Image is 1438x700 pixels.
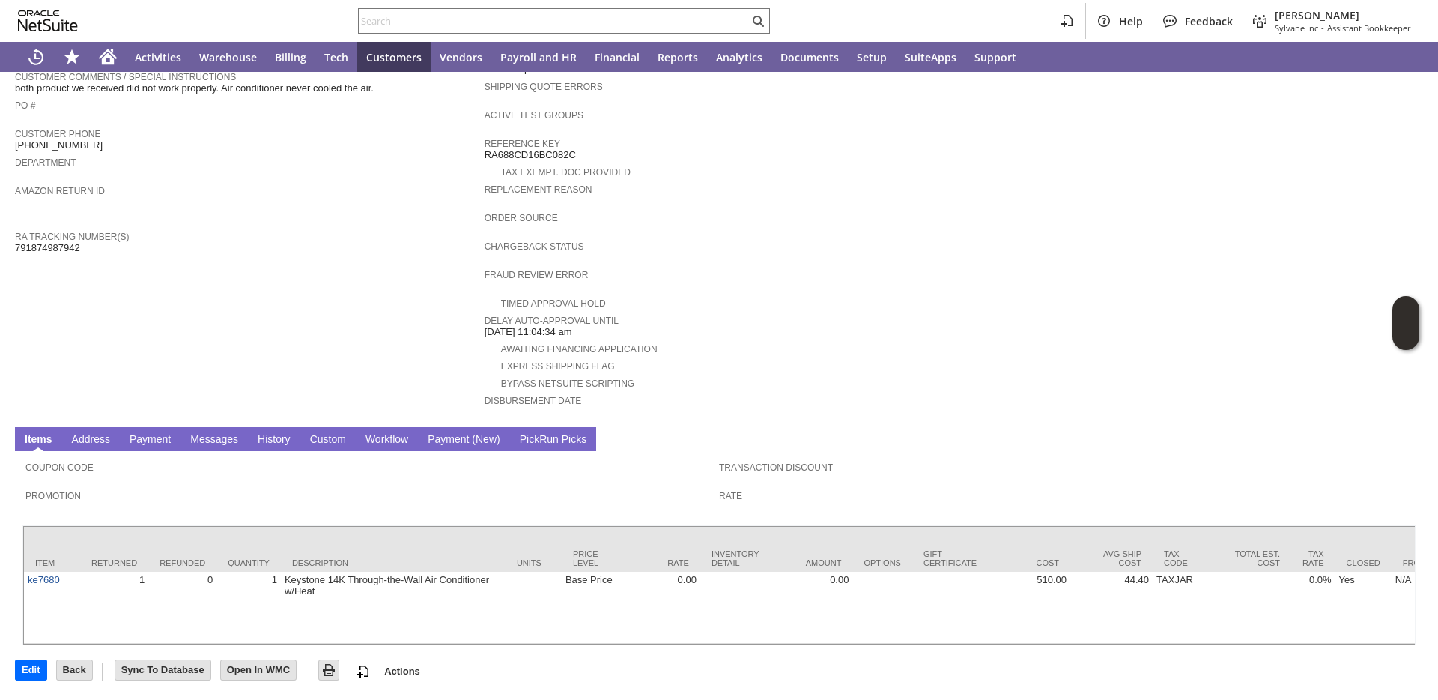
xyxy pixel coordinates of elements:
[15,186,105,196] a: Amazon Return ID
[130,433,136,445] span: P
[15,72,236,82] a: Customer Comments / Special Instructions
[534,433,539,445] span: k
[491,42,586,72] a: Payroll and HR
[18,42,54,72] a: Recent Records
[780,50,839,64] span: Documents
[54,42,90,72] div: Shortcuts
[91,558,137,567] div: Returned
[1119,14,1143,28] span: Help
[485,82,603,92] a: Shipping Quote Errors
[275,50,306,64] span: Billing
[186,433,242,447] a: Messages
[424,433,503,447] a: Payment (New)
[517,558,550,567] div: Units
[25,462,94,473] a: Coupon Code
[57,660,92,680] input: Back
[707,42,771,72] a: Analytics
[254,433,294,447] a: History
[629,558,689,567] div: Rate
[501,167,631,178] a: Tax Exempt. Doc Provided
[16,660,46,680] input: Edit
[266,42,315,72] a: Billing
[365,433,375,445] span: W
[21,433,56,447] a: Items
[516,433,590,447] a: PickRun Picks
[431,42,491,72] a: Vendors
[595,50,640,64] span: Financial
[126,42,190,72] a: Activities
[500,50,577,64] span: Payroll and HR
[440,50,482,64] span: Vendors
[649,42,707,72] a: Reports
[562,572,618,644] td: Base Price
[749,12,767,30] svg: Search
[281,572,506,644] td: Keystone 14K Through-the-Wall Air Conditioner w/Heat
[354,663,372,681] img: add-record.svg
[63,48,81,66] svg: Shortcuts
[1291,572,1335,644] td: 0.0%
[781,558,841,567] div: Amount
[864,558,901,567] div: Options
[1275,22,1318,34] span: Sylvane Inc
[148,572,216,644] td: 0
[440,433,446,445] span: y
[28,574,60,585] a: ke7680
[221,660,297,680] input: Open In WMC
[1392,324,1419,351] span: Oracle Guided Learning Widget. To move around, please hold and drag
[15,242,80,254] span: 791874987942
[126,433,175,447] a: Payment
[586,42,649,72] a: Financial
[1335,572,1392,644] td: Yes
[658,50,698,64] span: Reports
[485,241,584,252] a: Chargeback Status
[1164,549,1198,567] div: Tax Code
[292,558,494,567] div: Description
[848,42,896,72] a: Setup
[485,316,619,326] a: Delay Auto-Approval Until
[190,42,266,72] a: Warehouse
[315,42,357,72] a: Tech
[306,433,350,447] a: Custom
[485,184,592,195] a: Replacement reason
[362,433,412,447] a: Workflow
[485,326,572,338] span: [DATE] 11:04:34 am
[320,661,338,679] img: Print
[15,100,35,111] a: PO #
[618,572,700,644] td: 0.00
[99,48,117,66] svg: Home
[485,270,589,280] a: Fraud Review Error
[258,433,265,445] span: H
[366,50,422,64] span: Customers
[719,462,833,473] a: Transaction Discount
[485,110,583,121] a: Active Test Groups
[905,50,956,64] span: SuiteApps
[25,491,81,501] a: Promotion
[485,139,560,149] a: Reference Key
[573,549,607,567] div: Price Level
[324,50,348,64] span: Tech
[310,433,318,445] span: C
[135,50,181,64] span: Activities
[896,42,965,72] a: SuiteApps
[15,232,129,242] a: RA Tracking Number(s)
[72,433,79,445] span: A
[35,558,69,567] div: Item
[359,12,749,30] input: Search
[15,139,103,151] span: [PHONE_NUMBER]
[501,344,658,354] a: Awaiting Financing Application
[228,558,270,567] div: Quantity
[1302,549,1324,567] div: Tax Rate
[712,549,759,567] div: Inventory Detail
[719,491,742,501] a: Rate
[965,42,1025,72] a: Support
[1153,572,1209,644] td: TAXJAR
[1275,8,1411,22] span: [PERSON_NAME]
[1327,22,1411,34] span: Assistant Bookkeeper
[1396,430,1414,448] a: Unrolled view on
[999,558,1059,567] div: Cost
[15,157,76,168] a: Department
[199,50,257,64] span: Warehouse
[1347,558,1380,567] div: Closed
[80,572,148,644] td: 1
[1070,572,1153,644] td: 44.40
